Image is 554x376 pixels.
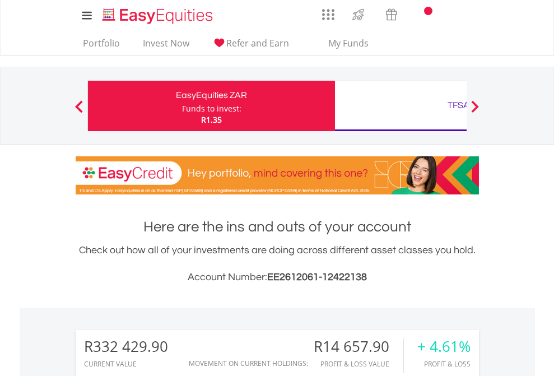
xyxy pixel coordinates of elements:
div: Check out how all of your investments are doing across different asset classes you hold. [76,243,479,285]
a: Invest Now [138,38,194,55]
div: Funds to invest: [182,103,241,114]
span: Refer and Earn [226,37,289,49]
a: FAQ's and Support [436,3,465,25]
a: Portfolio [78,38,124,55]
div: + 4.61% [417,338,471,355]
img: grid-menu-icon.svg [322,8,334,21]
a: Home page [98,3,217,25]
div: EasyEquities ZAR [95,87,328,103]
a: AppsGrid [315,3,342,21]
img: vouchers-v2.svg [382,6,401,24]
a: Vouchers [375,3,408,24]
a: Refer and Earn [208,38,294,55]
img: thrive-v2.svg [349,6,367,24]
span: My Funds [312,36,385,50]
span: R1.35 [201,114,222,125]
a: Notifications [408,3,436,25]
a: My Profile [465,3,494,27]
span: EE2612061-12422138 [267,272,367,282]
h3: Account Number: [76,270,479,285]
img: EasyCredit Promotion Banner [76,156,479,194]
div: CURRENT VALUE [84,360,168,368]
div: R332 429.90 [84,338,168,355]
div: Profit & Loss Value [314,360,403,368]
div: R14 657.90 [314,338,403,355]
img: EasyEquities_Logo.png [100,7,217,25]
h1: Here are the ins and outs of your account [76,217,479,237]
div: Profit & Loss [417,360,471,368]
button: Next [464,106,486,117]
div: Movement on Current Holdings: [189,360,308,367]
button: Previous [68,106,90,117]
